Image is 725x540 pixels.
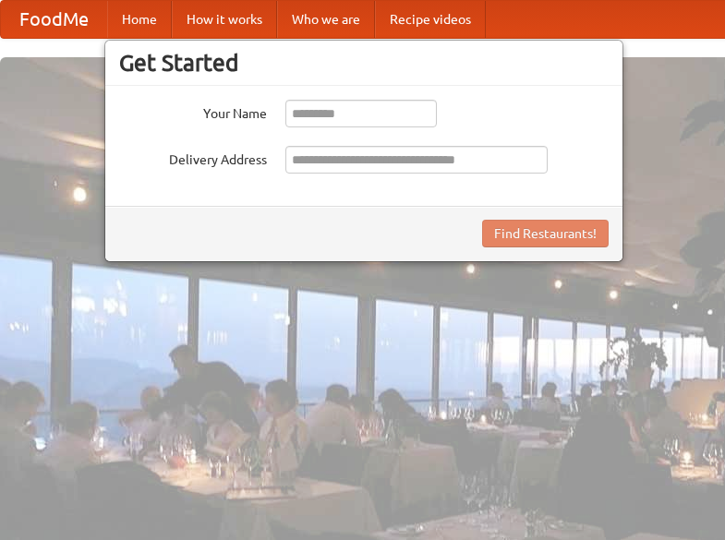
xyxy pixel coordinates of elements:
[119,146,267,169] label: Delivery Address
[1,1,107,38] a: FoodMe
[119,100,267,123] label: Your Name
[277,1,375,38] a: Who we are
[375,1,486,38] a: Recipe videos
[172,1,277,38] a: How it works
[107,1,172,38] a: Home
[482,220,609,247] button: Find Restaurants!
[119,49,609,77] h3: Get Started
